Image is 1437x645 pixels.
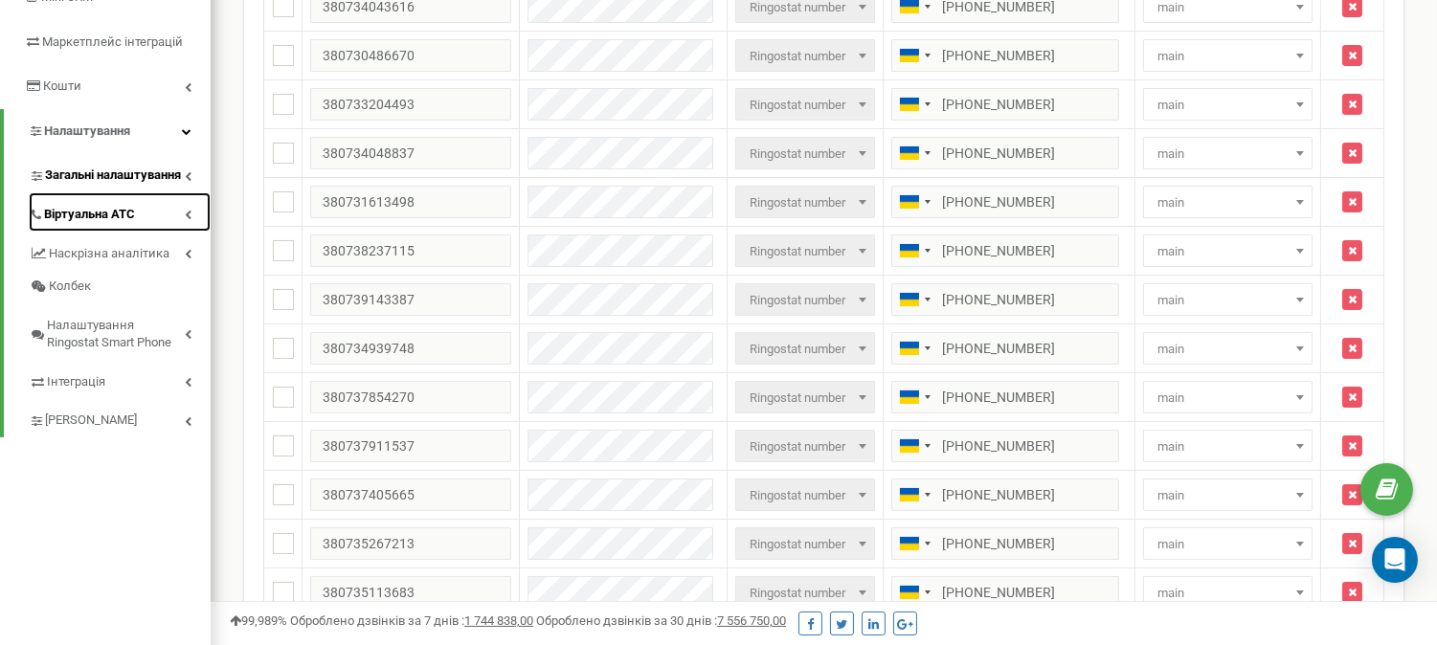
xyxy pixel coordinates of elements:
[1150,531,1306,558] span: main
[290,613,533,628] span: Оброблено дзвінків за 7 днів :
[891,88,1119,121] input: 050 123 4567
[735,283,876,316] span: Ringostat number
[1150,92,1306,119] span: main
[1143,576,1313,609] span: main
[735,576,876,609] span: Ringostat number
[29,360,211,399] a: Інтеграція
[742,287,869,314] span: Ringostat number
[1150,287,1306,314] span: main
[742,189,869,216] span: Ringostat number
[891,186,1119,218] input: 050 123 4567
[45,167,181,185] span: Загальні налаштування
[1143,186,1313,218] span: main
[892,577,936,608] div: Telephone country code
[742,92,869,119] span: Ringostat number
[742,580,869,607] span: Ringostat number
[1143,332,1313,365] span: main
[735,430,876,462] span: Ringostat number
[1143,283,1313,316] span: main
[892,528,936,559] div: Telephone country code
[742,482,869,509] span: Ringostat number
[29,303,211,360] a: Налаштування Ringostat Smart Phone
[1143,381,1313,413] span: main
[1150,189,1306,216] span: main
[230,613,287,628] span: 99,989%
[892,138,936,168] div: Telephone country code
[742,336,869,363] span: Ringostat number
[1150,385,1306,411] span: main
[892,89,936,120] div: Telephone country code
[892,382,936,412] div: Telephone country code
[742,531,869,558] span: Ringostat number
[42,34,183,49] span: Маркетплейс інтеграцій
[29,153,211,192] a: Загальні налаштування
[892,187,936,217] div: Telephone country code
[29,192,211,232] a: Віртуальна АТС
[742,141,869,167] span: Ringostat number
[742,238,869,265] span: Ringostat number
[1150,336,1306,363] span: main
[892,40,936,71] div: Telephone country code
[1150,43,1306,70] span: main
[891,527,1119,560] input: 050 123 4567
[1143,234,1313,267] span: main
[1150,482,1306,509] span: main
[892,235,936,266] div: Telephone country code
[892,284,936,315] div: Telephone country code
[735,88,876,121] span: Ringostat number
[1372,537,1418,583] div: Open Intercom Messenger
[735,186,876,218] span: Ringostat number
[735,39,876,72] span: Ringostat number
[891,381,1119,413] input: 050 123 4567
[735,234,876,267] span: Ringostat number
[891,576,1119,609] input: 050 123 4567
[742,385,869,411] span: Ringostat number
[892,431,936,461] div: Telephone country code
[1143,88,1313,121] span: main
[891,478,1119,511] input: 050 123 4567
[44,206,135,224] span: Віртуальна АТС
[1143,527,1313,560] span: main
[891,39,1119,72] input: 050 123 4567
[29,398,211,437] a: [PERSON_NAME]
[1143,39,1313,72] span: main
[735,527,876,560] span: Ringostat number
[891,234,1119,267] input: 050 123 4567
[892,479,936,510] div: Telephone country code
[891,137,1119,169] input: 050 123 4567
[29,270,211,303] a: Колбек
[1143,137,1313,169] span: main
[891,332,1119,365] input: 050 123 4567
[464,613,533,628] u: 1 744 838,00
[735,332,876,365] span: Ringostat number
[1143,430,1313,462] span: main
[49,278,91,296] span: Колбек
[45,411,137,430] span: [PERSON_NAME]
[47,373,105,391] span: Інтеграція
[891,430,1119,462] input: 050 123 4567
[735,137,876,169] span: Ringostat number
[1150,141,1306,167] span: main
[43,78,81,93] span: Кошти
[29,232,211,271] a: Наскрізна аналітика
[536,613,786,628] span: Оброблено дзвінків за 30 днів :
[717,613,786,628] u: 7 556 750,00
[44,123,130,138] span: Налаштування
[49,245,169,263] span: Наскрізна аналітика
[1150,434,1306,460] span: main
[735,478,876,511] span: Ringostat number
[1150,580,1306,607] span: main
[891,283,1119,316] input: 050 123 4567
[1143,478,1313,511] span: main
[47,317,185,352] span: Налаштування Ringostat Smart Phone
[735,381,876,413] span: Ringostat number
[1150,238,1306,265] span: main
[4,109,211,154] a: Налаштування
[742,43,869,70] span: Ringostat number
[742,434,869,460] span: Ringostat number
[892,333,936,364] div: Telephone country code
